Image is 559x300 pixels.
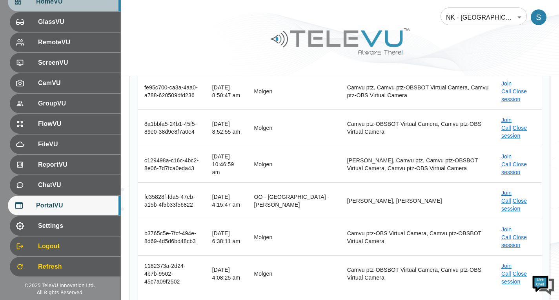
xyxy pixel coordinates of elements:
span: CamVU [38,78,114,88]
td: Camvu ptz-OBS Virtual Camera, Camvu ptz-OBSBOT Virtual Camera [341,219,495,255]
td: [DATE] 8:52:55 am [206,109,248,146]
a: Join Call [501,153,512,167]
a: Close session [501,234,527,248]
div: Settings [10,216,120,236]
th: 1182373a-2d24-4b7b-9502-45c7a09f2502 [138,255,206,292]
span: GlassVU [38,17,114,27]
span: FlowVU [38,119,114,129]
td: [DATE] 10:46:59 am [206,146,248,182]
span: We're online! [46,99,108,178]
th: c129498a-c16c-4bc2-8e06-7d7fca0eda43 [138,146,206,182]
img: Chat Widget [532,273,555,296]
span: ScreenVU [38,58,114,67]
a: Close session [501,198,527,212]
a: Close session [501,161,527,175]
div: CamVU [10,73,120,93]
a: Close session [501,125,527,139]
div: Minimize live chat window [129,4,147,23]
div: FlowVU [10,114,120,134]
textarea: Type your message and hit 'Enter' [4,214,149,242]
a: Close session [501,271,527,285]
div: RemoteVU [10,33,120,52]
td: Camvu ptz-OBSBOT Virtual Camera, Camvu ptz-OBS Virtual Camera [341,109,495,146]
th: fe95c700-ca3a-4aa0-a788-620509dfd236 [138,73,206,109]
div: NK - [GEOGRAPHIC_DATA] [441,6,527,28]
div: Chat with us now [41,41,132,51]
span: ReportVU [38,160,114,169]
td: Molgen [248,146,341,182]
a: Join Call [501,263,512,277]
td: OO - [GEOGRAPHIC_DATA] - [PERSON_NAME] [248,182,341,219]
img: Logo [269,25,411,58]
a: Close session [501,88,527,102]
span: PortalVU [36,201,114,210]
th: fc35828f-fda5-47eb-a15b-4f5b33f56822 [138,182,206,219]
a: Join Call [501,117,512,131]
span: GroupVU [38,99,114,108]
div: FileVU [10,135,120,154]
td: Camvu ptz, Camvu ptz-OBSBOT Virtual Camera, Camvu ptz-OBS Virtual Camera [341,73,495,109]
td: [DATE] 8:50:47 am [206,73,248,109]
th: b3765c5e-7fcf-494e-8d69-4d5d6bd48cb3 [138,219,206,255]
td: Molgen [248,109,341,146]
td: Molgen [248,73,341,109]
td: [DATE] 4:15:47 am [206,182,248,219]
div: S [531,9,546,25]
td: [DATE] 4:08:25 am [206,255,248,292]
div: PortalVU [8,196,120,215]
td: [DATE] 6:38:11 am [206,219,248,255]
span: Logout [38,242,114,251]
div: Refresh [10,257,120,276]
div: GlassVU [10,12,120,32]
div: Logout [10,236,120,256]
div: GroupVU [10,94,120,113]
span: ChatVU [38,180,114,190]
span: FileVU [38,140,114,149]
a: Join Call [501,80,512,95]
span: RemoteVU [38,38,114,47]
td: [PERSON_NAME], [PERSON_NAME] [341,182,495,219]
div: ScreenVU [10,53,120,73]
td: Camvu ptz-OBSBOT Virtual Camera, Camvu ptz-OBS Virtual Camera [341,255,495,292]
img: d_736959983_company_1615157101543_736959983 [13,36,33,56]
td: [PERSON_NAME], Camvu ptz, Camvu ptz-OBSBOT Virtual Camera, Camvu ptz-OBS Virtual Camera [341,146,495,182]
td: Molgen [248,255,341,292]
div: ReportVU [10,155,120,175]
div: ChatVU [10,175,120,195]
th: 8a1bbfa5-24b1-45f5-89e0-38d9e8f7a0e4 [138,109,206,146]
span: Settings [38,221,114,231]
a: Join Call [501,226,512,240]
td: Molgen [248,219,341,255]
a: Join Call [501,190,512,204]
span: Refresh [38,262,114,271]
